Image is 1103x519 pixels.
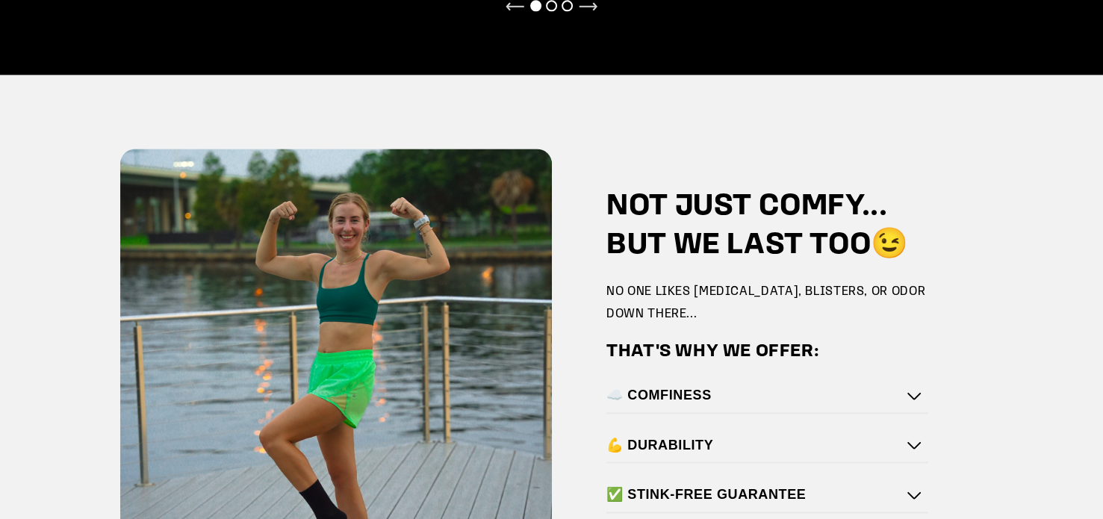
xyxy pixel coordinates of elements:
h2: THAT'S WHY WE OFFER: [606,341,819,364]
h4: ☁️ COMFINESS [606,387,921,404]
p: NO ONE LIKES [MEDICAL_DATA], BLISTERS, OR ODOR DOWN THERE... [606,281,928,325]
h4: 💪 DURABILITY [606,437,921,454]
h4: ✅ STINK-FREE GUARANTEE [606,486,921,503]
h2: NOT JUST COMFY... BUT WE LAST TOO😉 [606,187,928,265]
